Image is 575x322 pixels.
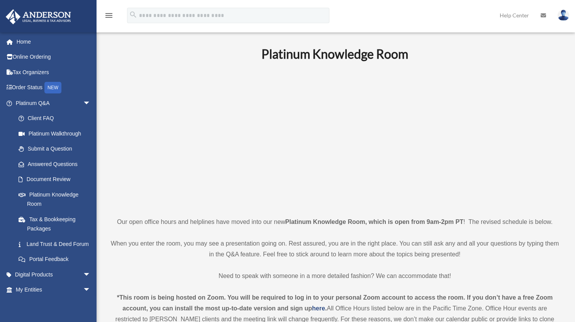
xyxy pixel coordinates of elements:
a: Document Review [11,172,102,187]
a: Submit a Question [11,141,102,157]
a: here [312,305,325,312]
i: search [129,10,137,19]
a: menu [104,14,114,20]
p: Our open office hours and helplines have moved into our new ! The revised schedule is below. [110,217,560,227]
strong: Platinum Knowledge Room, which is open from 9am-2pm PT [285,219,463,225]
img: User Pic [558,10,569,21]
a: My Entitiesarrow_drop_down [5,282,102,298]
a: Order StatusNEW [5,80,102,96]
iframe: 231110_Toby_KnowledgeRoom [219,72,451,202]
span: arrow_drop_down [83,267,98,283]
a: Digital Productsarrow_drop_down [5,267,102,282]
strong: *This room is being hosted on Zoom. You will be required to log in to your personal Zoom account ... [117,294,553,312]
a: Platinum Walkthrough [11,126,102,141]
a: Client FAQ [11,111,102,126]
a: Platinum Knowledge Room [11,187,98,212]
a: Land Trust & Deed Forum [11,236,102,252]
a: Answered Questions [11,156,102,172]
a: Tax Organizers [5,64,102,80]
a: Tax & Bookkeeping Packages [11,212,102,236]
a: Home [5,34,102,49]
span: arrow_drop_down [83,95,98,111]
div: NEW [44,82,61,93]
a: Online Ordering [5,49,102,65]
i: menu [104,11,114,20]
p: Need to speak with someone in a more detailed fashion? We can accommodate that! [110,271,560,281]
img: Anderson Advisors Platinum Portal [3,9,73,24]
a: Platinum Q&Aarrow_drop_down [5,95,102,111]
span: arrow_drop_down [83,282,98,298]
a: Portal Feedback [11,252,102,267]
strong: . [325,305,327,312]
p: When you enter the room, you may see a presentation going on. Rest assured, you are in the right ... [110,238,560,260]
b: Platinum Knowledge Room [261,46,408,61]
